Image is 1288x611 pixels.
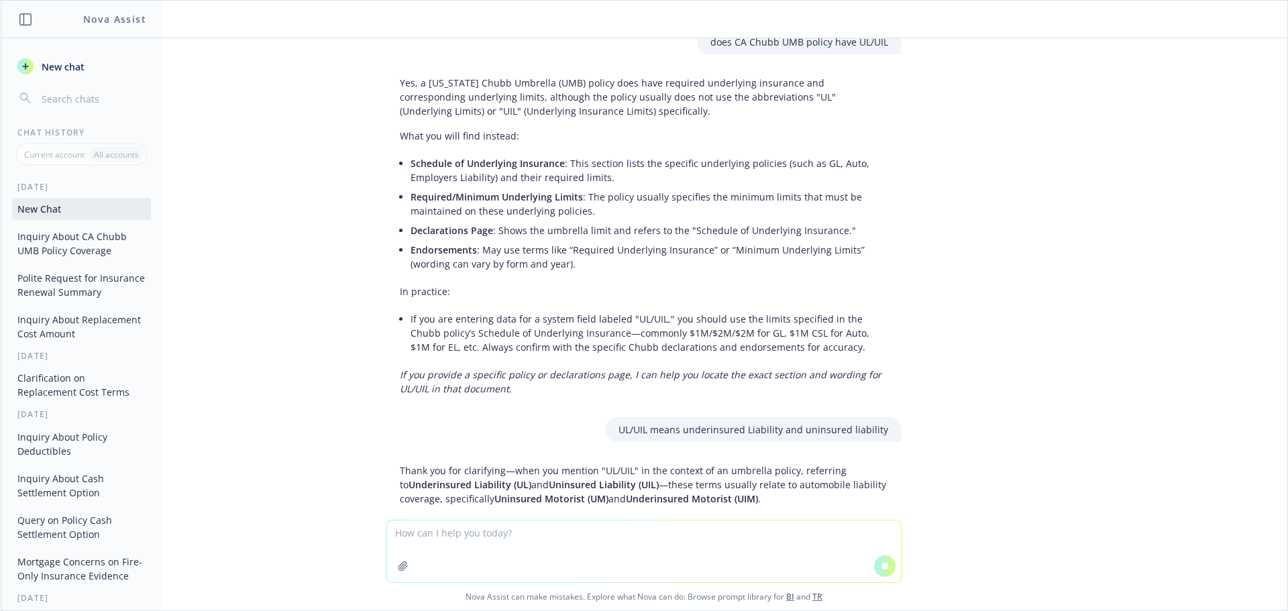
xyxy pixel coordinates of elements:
[12,426,151,462] button: Inquiry About Policy Deductibles
[12,225,151,262] button: Inquiry About CA Chubb UMB Policy Coverage
[12,267,151,303] button: Polite Request for Insurance Renewal Summary
[94,149,139,160] p: All accounts
[12,198,151,220] button: New Chat
[83,12,146,26] h1: Nova Assist
[411,154,888,187] li: : This section lists the specific underlying policies (such as GL, Auto, Employers Liability) and...
[812,591,822,602] a: TR
[411,221,888,240] li: : Shows the umbrella limit and refers to the "Schedule of Underlying Insurance."
[411,309,888,357] li: If you are entering data for a system field labeled "UL/UIL," you should use the limits specified...
[1,127,162,138] div: Chat History
[710,35,888,49] p: does CA Chubb UMB policy have UL/UIL
[619,423,888,437] p: UL/UIL means underinsured Liability and uninsured liability
[400,76,888,118] p: Yes, a [US_STATE] Chubb Umbrella (UMB) policy does have required underlying insurance and corresp...
[400,516,888,531] p: For a :
[409,478,531,491] span: Underinsured Liability (UL)
[1,592,162,604] div: [DATE]
[1,408,162,420] div: [DATE]
[12,551,151,587] button: Mortgage Concerns on Fire-Only Insurance Evidence
[411,243,477,256] span: Endorsements
[411,157,565,170] span: Schedule of Underlying Insurance
[626,492,758,505] span: Underinsured Motorist (UIM)
[39,89,146,108] input: Search chats
[12,467,151,504] button: Inquiry About Cash Settlement Option
[12,367,151,403] button: Clarification on Replacement Cost Terms
[1,181,162,192] div: [DATE]
[549,478,659,491] span: Uninsured Liability (UIL)
[24,149,85,160] p: Current account
[6,583,1282,610] span: Nova Assist can make mistakes. Explore what Nova can do: Browse prompt library for and
[1,350,162,362] div: [DATE]
[400,129,888,143] p: What you will find instead:
[411,190,583,203] span: Required/Minimum Underlying Limits
[400,463,888,506] p: Thank you for clarifying—when you mention "UL/UIL" in the context of an umbrella policy, referrin...
[400,284,888,298] p: In practice:
[422,517,609,530] span: [US_STATE] Chubb Umbrella (UMB) policy
[786,591,794,602] a: BI
[12,509,151,545] button: Query on Policy Cash Settlement Option
[400,368,881,395] em: If you provide a specific policy or declarations page, I can help you locate the exact section an...
[494,492,608,505] span: Uninsured Motorist (UM)
[39,60,85,74] span: New chat
[411,240,888,274] li: : May use terms like “Required Underlying Insurance” or “Minimum Underlying Limits” (wording can ...
[411,187,888,221] li: : The policy usually specifies the minimum limits that must be maintained on these underlying pol...
[12,54,151,78] button: New chat
[12,309,151,345] button: Inquiry About Replacement Cost Amount
[411,224,493,237] span: Declarations Page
